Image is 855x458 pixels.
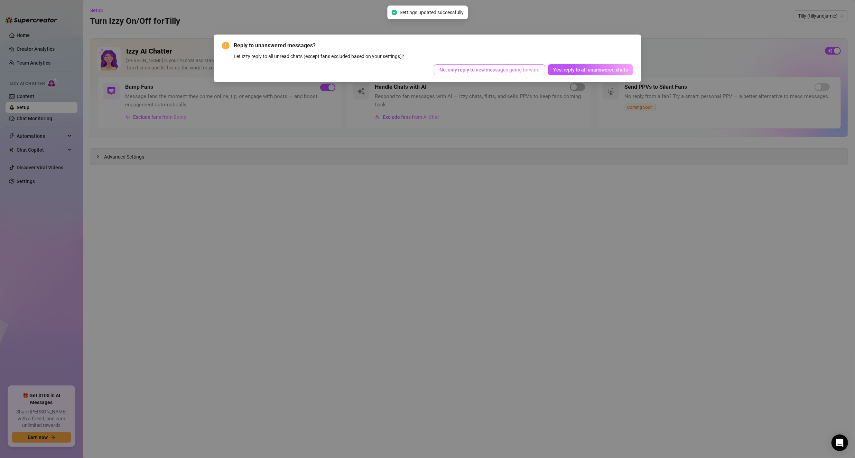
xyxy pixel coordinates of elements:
[434,64,545,75] button: No, only reply to new messages going forward
[400,9,464,16] span: Settings updated successfully
[234,53,633,60] div: Let Izzy reply to all unread chats (except fans excluded based on your settings)?
[391,10,397,15] span: check-circle
[831,435,848,451] div: Open Intercom Messenger
[553,67,628,73] span: Yes, reply to all unanswered chats
[548,64,633,75] button: Yes, reply to all unanswered chats
[234,41,633,50] span: Reply to unanswered messages?
[439,67,540,73] span: No, only reply to new messages going forward
[222,42,230,49] span: exclamation-circle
